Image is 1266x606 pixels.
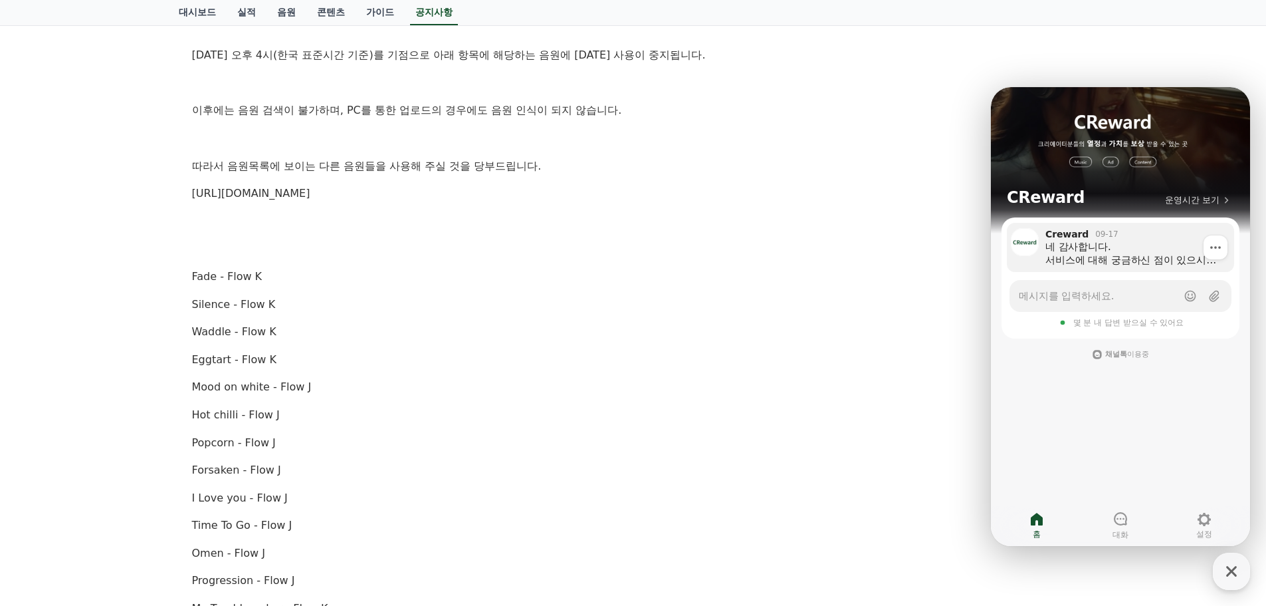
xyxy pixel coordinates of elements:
p: I Love you - Flow J [192,490,1075,507]
p: Fade - Flow K [192,268,1075,285]
p: Time To Go - Flow J [192,517,1075,534]
p: Mood on white - Flow J [192,379,1075,396]
p: Omen - Flow J [192,545,1075,562]
p: Eggtart - Flow K [192,351,1075,369]
p: Forsaken - Flow J [192,462,1075,479]
p: [DATE] 오후 4시(한국 표준시간 기준)를 기점으로 아래 항목에 해당하는 음원에 [DATE] 사용이 중지됩니다. [192,47,1075,64]
p: Progression - Flow J [192,572,1075,589]
iframe: Channel chat [991,87,1250,546]
p: Popcorn - Flow J [192,434,1075,452]
p: Waddle - Flow K [192,323,1075,341]
p: 이후에는 음원 검색이 불가하며, PC를 통한 업로드의 경우에도 음원 인식이 되지 않습니다. [192,102,1075,119]
p: 따라서 음원목록에 보이는 다른 음원들을 사용해 주실 것을 당부드립니다. [192,158,1075,175]
p: Silence - Flow K [192,296,1075,313]
p: Hot chilli - Flow J [192,406,1075,424]
a: [URL][DOMAIN_NAME] [192,187,310,200]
